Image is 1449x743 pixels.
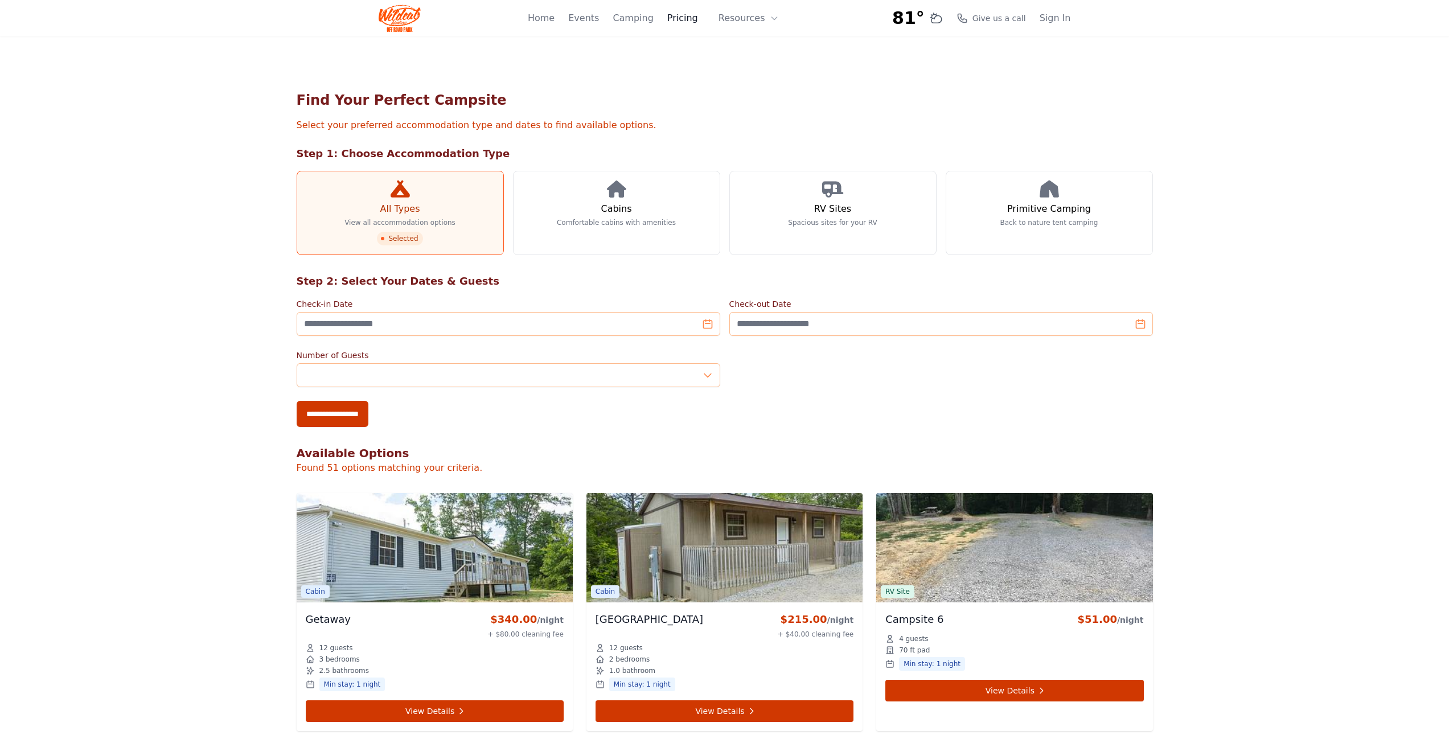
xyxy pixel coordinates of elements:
div: $340.00 [488,611,564,627]
label: Check-out Date [729,298,1153,310]
span: RV Site [881,585,914,598]
a: View Details [306,700,564,722]
span: /night [1117,615,1144,625]
button: Resources [712,7,786,30]
img: Wildcat Logo [379,5,421,32]
span: 12 guests [609,643,643,652]
h3: Getaway [306,611,351,627]
span: Min stay: 1 night [609,678,675,691]
p: Found 51 options matching your criteria. [297,461,1153,475]
span: 81° [892,8,925,28]
img: Getaway [297,493,573,602]
label: Number of Guests [297,350,720,361]
a: Give us a call [957,13,1026,24]
p: View all accommodation options [344,218,455,227]
span: /night [827,615,854,625]
a: Camping [613,11,653,25]
div: $51.00 [1077,611,1143,627]
span: 1.0 bathroom [609,666,655,675]
a: Events [568,11,599,25]
span: Min stay: 1 night [319,678,385,691]
img: Hillbilly Palace [586,493,863,602]
a: Sign In [1040,11,1071,25]
div: + $80.00 cleaning fee [488,630,564,639]
span: 2 bedrooms [609,655,650,664]
h2: Step 1: Choose Accommodation Type [297,146,1153,162]
h3: Cabins [601,202,631,216]
a: Pricing [667,11,698,25]
a: Cabins Comfortable cabins with amenities [513,171,720,255]
a: View Details [596,700,853,722]
span: Give us a call [972,13,1026,24]
a: All Types View all accommodation options Selected [297,171,504,255]
p: Back to nature tent camping [1000,218,1098,227]
span: Cabin [591,585,619,598]
span: 3 bedrooms [319,655,360,664]
span: Selected [377,232,422,245]
p: Comfortable cabins with amenities [557,218,676,227]
h2: Available Options [297,445,1153,461]
h3: All Types [380,202,420,216]
span: 70 ft pad [899,646,930,655]
a: RV Sites Spacious sites for your RV [729,171,937,255]
h3: Campsite 6 [885,611,943,627]
span: 2.5 bathrooms [319,666,369,675]
a: Primitive Camping Back to nature tent camping [946,171,1153,255]
label: Check-in Date [297,298,720,310]
p: Spacious sites for your RV [788,218,877,227]
div: $215.00 [778,611,853,627]
span: 12 guests [319,643,353,652]
span: Min stay: 1 night [899,657,965,671]
h3: RV Sites [814,202,851,216]
a: View Details [885,680,1143,701]
h2: Step 2: Select Your Dates & Guests [297,273,1153,289]
span: /night [537,615,564,625]
a: Home [528,11,555,25]
span: Cabin [301,585,330,598]
h1: Find Your Perfect Campsite [297,91,1153,109]
h3: Primitive Camping [1007,202,1091,216]
h3: [GEOGRAPHIC_DATA] [596,611,703,627]
div: + $40.00 cleaning fee [778,630,853,639]
img: Campsite 6 [876,493,1152,602]
p: Select your preferred accommodation type and dates to find available options. [297,118,1153,132]
span: 4 guests [899,634,928,643]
